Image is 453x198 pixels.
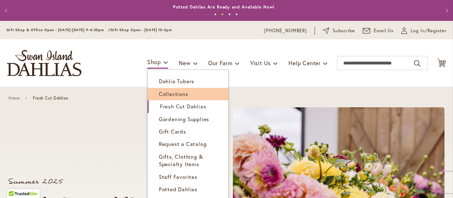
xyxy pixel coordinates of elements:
a: Email Us [363,27,394,34]
a: Home [8,96,19,101]
button: 2 of 4 [221,13,224,16]
a: store logo [7,50,81,76]
span: Dahlia Tubers [159,78,194,85]
a: Subscribe [323,27,355,34]
span: Help Center [288,59,321,67]
span: Fresh Cut Dahlias [33,96,68,101]
span: Gardening Supplies [159,115,209,123]
span: Request a Catalog [159,140,207,147]
a: Gift Cards [148,125,228,138]
span: Shop [147,58,161,66]
button: 1 of 4 [214,13,217,16]
span: Gift Shop Open - [DATE] 10-3pm [110,28,172,32]
span: Visit Us [250,59,271,67]
span: Collections [159,90,188,97]
a: [PHONE_NUMBER] [264,27,307,34]
a: Potted Dahlias Are Ready and Available Now! [173,4,275,10]
span: Gifts, Clothing & Specialty Items [159,153,203,168]
span: Our Farm [208,59,232,67]
button: 4 of 4 [235,13,238,16]
a: Log In/Register [401,27,447,34]
span: New [179,59,190,67]
span: Fresh Cut Dahlias [160,103,206,110]
button: Next [439,4,453,18]
button: 3 of 4 [228,13,231,16]
span: Subscribe [333,27,355,34]
span: Email Us [374,27,394,34]
span: Log In/Register [411,27,447,34]
span: Gift Shop & Office Open - [DATE]-[DATE] 9-4:30pm / [6,28,110,32]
